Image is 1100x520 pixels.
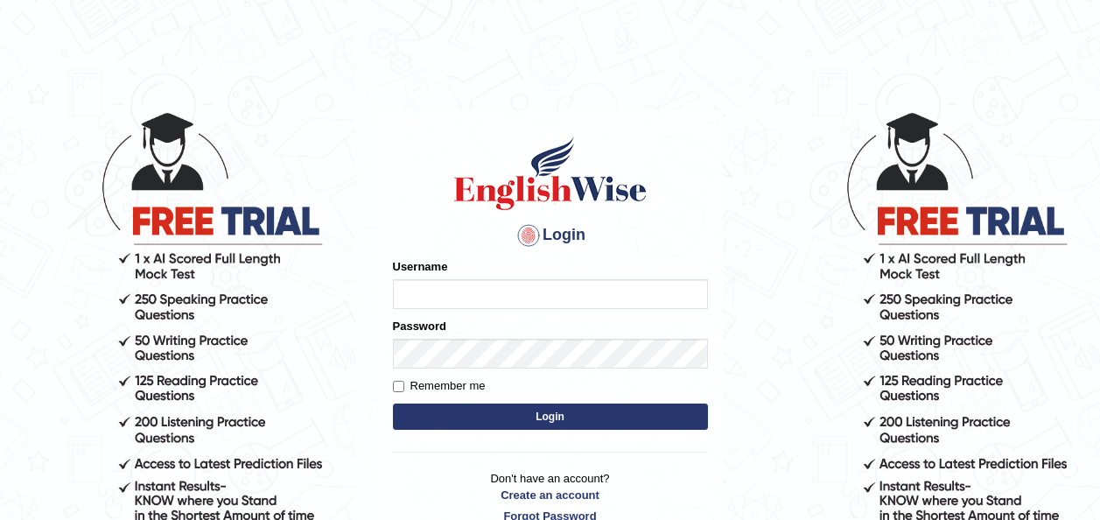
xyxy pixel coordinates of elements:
a: Create an account [393,487,708,503]
input: Remember me [393,381,404,392]
label: Username [393,258,448,275]
img: Logo of English Wise sign in for intelligent practice with AI [451,134,650,213]
button: Login [393,404,708,430]
label: Remember me [393,377,486,395]
label: Password [393,318,446,334]
h4: Login [393,221,708,249]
